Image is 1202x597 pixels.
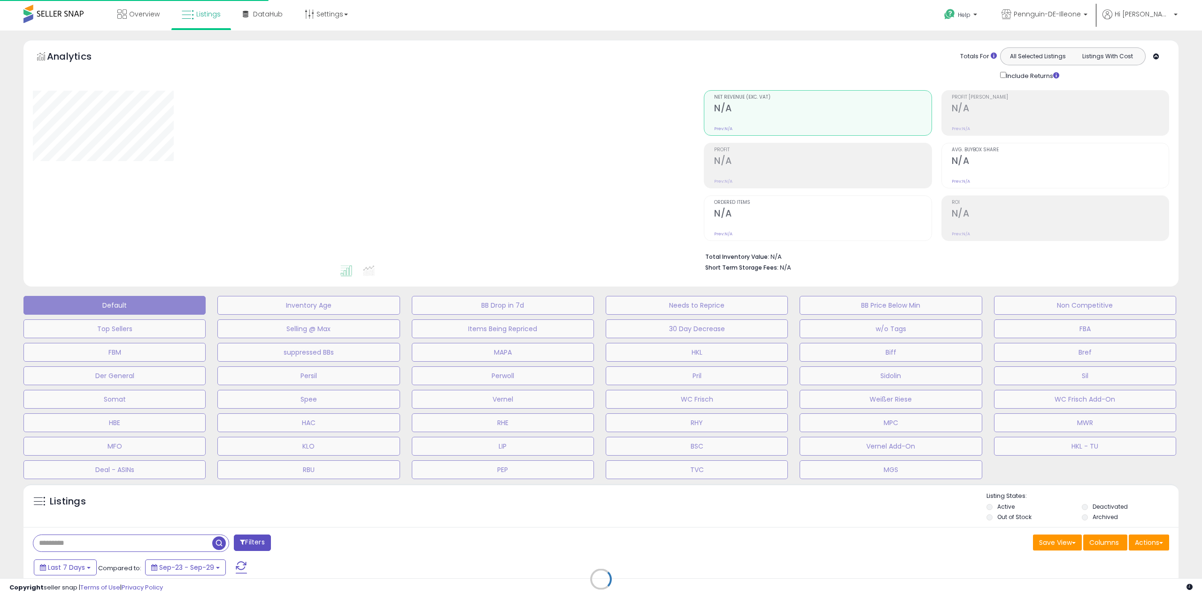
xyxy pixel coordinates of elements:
small: Prev: N/A [952,231,970,237]
button: FBM [23,343,206,362]
button: MGS [800,460,982,479]
button: HBE [23,413,206,432]
button: Selling @ Max [217,319,400,338]
button: Persil [217,366,400,385]
i: Get Help [944,8,955,20]
button: Non Competitive [994,296,1176,315]
small: Prev: N/A [714,178,732,184]
span: DataHub [253,9,283,19]
h2: N/A [952,155,1169,168]
button: BB Price Below Min [800,296,982,315]
button: Somat [23,390,206,409]
button: w/o Tags [800,319,982,338]
span: Net Revenue (Exc. VAT) [714,95,931,100]
button: Sidolin [800,366,982,385]
small: Prev: N/A [952,178,970,184]
button: PEP [412,460,594,479]
button: Der General [23,366,206,385]
h2: N/A [714,208,931,221]
button: RHY [606,413,788,432]
button: Pril [606,366,788,385]
small: Prev: N/A [714,231,732,237]
h5: Analytics [47,50,110,65]
div: Include Returns [993,70,1071,81]
button: HAC [217,413,400,432]
button: TVC [606,460,788,479]
button: Deal - ASINs [23,460,206,479]
button: MPC [800,413,982,432]
button: RBU [217,460,400,479]
span: N/A [780,263,791,272]
button: Vernel [412,390,594,409]
span: Hi [PERSON_NAME] [1115,9,1171,19]
button: Bref [994,343,1176,362]
div: Totals For [960,52,997,61]
button: HKL - TU [994,437,1176,456]
strong: Copyright [9,583,44,592]
span: Ordered Items [714,200,931,205]
button: BSC [606,437,788,456]
button: WC Frisch Add-On [994,390,1176,409]
button: Needs to Reprice [606,296,788,315]
button: MAPA [412,343,594,362]
button: LIP [412,437,594,456]
button: Inventory Age [217,296,400,315]
button: 30 Day Decrease [606,319,788,338]
span: ROI [952,200,1169,205]
a: Hi [PERSON_NAME] [1102,9,1178,31]
span: Help [958,11,971,19]
button: MFO [23,437,206,456]
button: Items Being Repriced [412,319,594,338]
span: Profit [PERSON_NAME] [952,95,1169,100]
button: Sil [994,366,1176,385]
div: seller snap | | [9,583,163,592]
button: KLO [217,437,400,456]
h2: N/A [952,208,1169,221]
button: MWR [994,413,1176,432]
button: RHE [412,413,594,432]
button: BB Drop in 7d [412,296,594,315]
button: Listings With Cost [1072,50,1142,62]
small: Prev: N/A [952,126,970,132]
b: Short Term Storage Fees: [705,264,778,271]
button: Perwoll [412,366,594,385]
a: Help [937,1,986,31]
button: WC Frisch [606,390,788,409]
button: Biff [800,343,982,362]
button: Spee [217,390,400,409]
span: Overview [129,9,160,19]
h2: N/A [952,103,1169,116]
span: Pennguin-DE-Illeone [1014,9,1081,19]
button: suppressed BBs [217,343,400,362]
button: FBA [994,319,1176,338]
li: N/A [705,250,1162,262]
b: Total Inventory Value: [705,253,769,261]
h2: N/A [714,103,931,116]
span: Listings [196,9,221,19]
button: Top Sellers [23,319,206,338]
h2: N/A [714,155,931,168]
span: Avg. Buybox Share [952,147,1169,153]
small: Prev: N/A [714,126,732,132]
button: All Selected Listings [1003,50,1073,62]
button: Vernel Add-On [800,437,982,456]
button: Default [23,296,206,315]
button: Weißer Riese [800,390,982,409]
button: HKL [606,343,788,362]
span: Profit [714,147,931,153]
